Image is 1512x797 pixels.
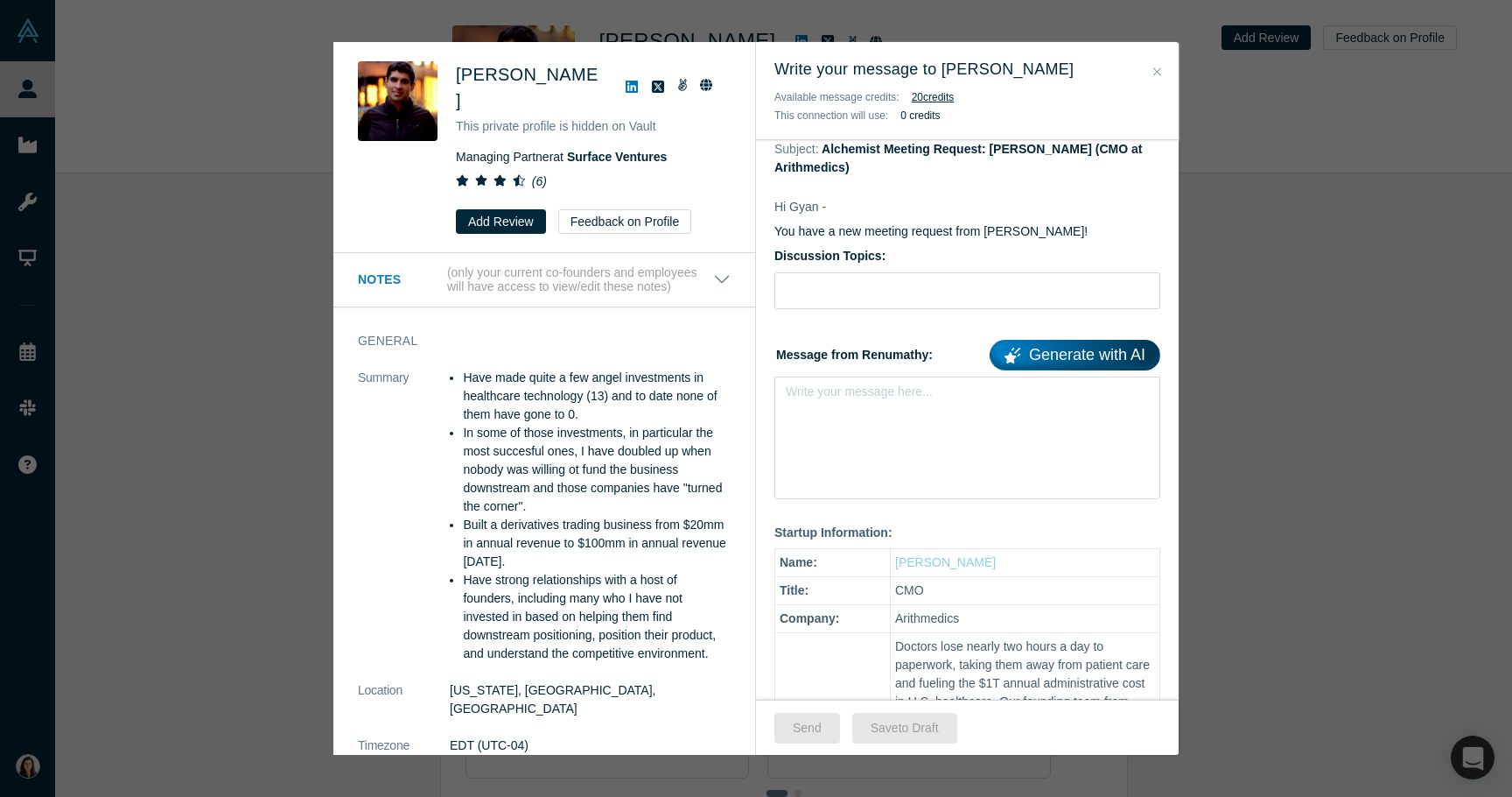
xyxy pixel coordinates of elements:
img: Gyan Kapur's Profile Image [358,61,437,141]
li: In some of those investments, in particular the most succesful ones, I have doubled up when nobod... [463,424,731,516]
span: Available message credits: [774,91,899,103]
h3: Write your message to [PERSON_NAME] [774,58,1160,81]
button: Feedback on Profile [558,209,692,234]
button: Saveto Draft [852,713,957,744]
dd: EDT (UTC-04) [450,737,731,755]
b: 0 credits [900,109,940,122]
p: This private profile is hidden on Vault [456,117,731,136]
dt: Timezone [358,737,450,773]
dd: [US_STATE], [GEOGRAPHIC_DATA], [GEOGRAPHIC_DATA] [450,681,731,718]
button: Send [774,713,840,744]
li: Built a derivatives trading business from $20mm in annual revenue to $100mm in annual revenue [DA... [463,516,731,571]
h3: General [358,332,706,350]
p: (only your current co-founders and employees will have access to view/edit these notes) [447,265,713,295]
dt: Location [358,681,450,737]
button: Add Review [456,209,546,234]
i: ( 6 ) [532,174,547,188]
div: rdw-editor [787,383,1149,412]
li: Have strong relationships with a host of founders, including many who I have not invested in base... [463,571,731,663]
button: Notes (only your current co-founders and employees will have access to view/edit these notes) [358,265,731,295]
dd: Alchemist Meeting Request: [PERSON_NAME] (CMO at Arithmedics) [774,142,1142,174]
span: Managing Partner at [456,150,667,164]
a: Generate with AI [990,340,1160,370]
dt: Summary [358,369,450,681]
li: Have made quite a few angel investments in healthcare technology (13) and to date none of them ha... [463,369,731,424]
button: Close [1148,62,1166,82]
a: Surface Ventures [567,150,667,164]
button: 20credits [912,88,955,106]
span: [PERSON_NAME] [456,65,598,110]
div: rdw-wrapper [774,377,1160,499]
p: You have a new meeting request from [PERSON_NAME]! [774,222,1160,241]
label: Message from Renumathy: [774,334,1160,370]
dt: Subject: [774,140,819,159]
span: This connection will use: [774,109,888,122]
p: Hi Gyan - [774,198,1160,216]
h3: Notes [358,271,444,289]
label: Discussion Topics: [774,247,1160,265]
